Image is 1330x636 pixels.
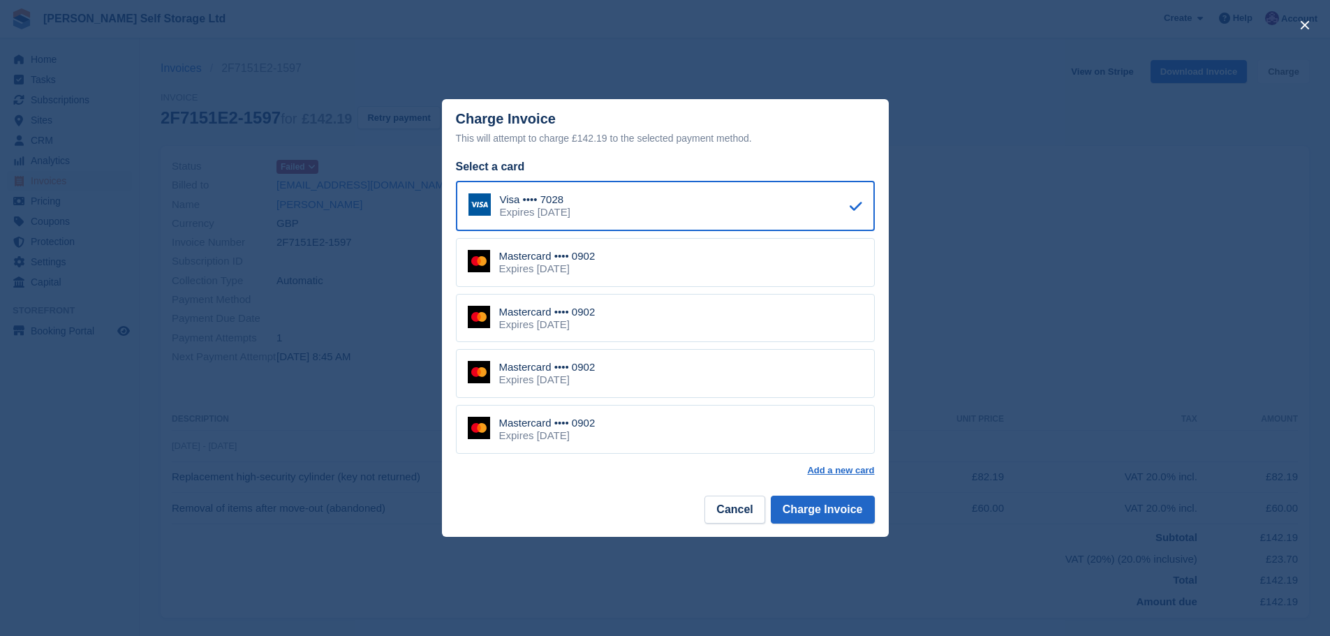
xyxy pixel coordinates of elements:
div: This will attempt to charge £142.19 to the selected payment method. [456,130,875,147]
div: Charge Invoice [456,111,875,147]
a: Add a new card [807,465,874,476]
div: Mastercard •••• 0902 [499,250,596,262]
div: Expires [DATE] [499,429,596,442]
img: Mastercard Logo [468,306,490,328]
div: Visa •••• 7028 [500,193,570,206]
div: Expires [DATE] [500,206,570,219]
div: Expires [DATE] [499,318,596,331]
div: Select a card [456,158,875,175]
img: Mastercard Logo [468,361,490,383]
div: Mastercard •••• 0902 [499,306,596,318]
button: Cancel [704,496,764,524]
img: Mastercard Logo [468,417,490,439]
div: Expires [DATE] [499,262,596,275]
div: Expires [DATE] [499,374,596,386]
img: Visa Logo [468,193,491,216]
img: Mastercard Logo [468,250,490,272]
div: Mastercard •••• 0902 [499,417,596,429]
div: Mastercard •••• 0902 [499,361,596,374]
button: close [1294,14,1316,36]
button: Charge Invoice [771,496,875,524]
